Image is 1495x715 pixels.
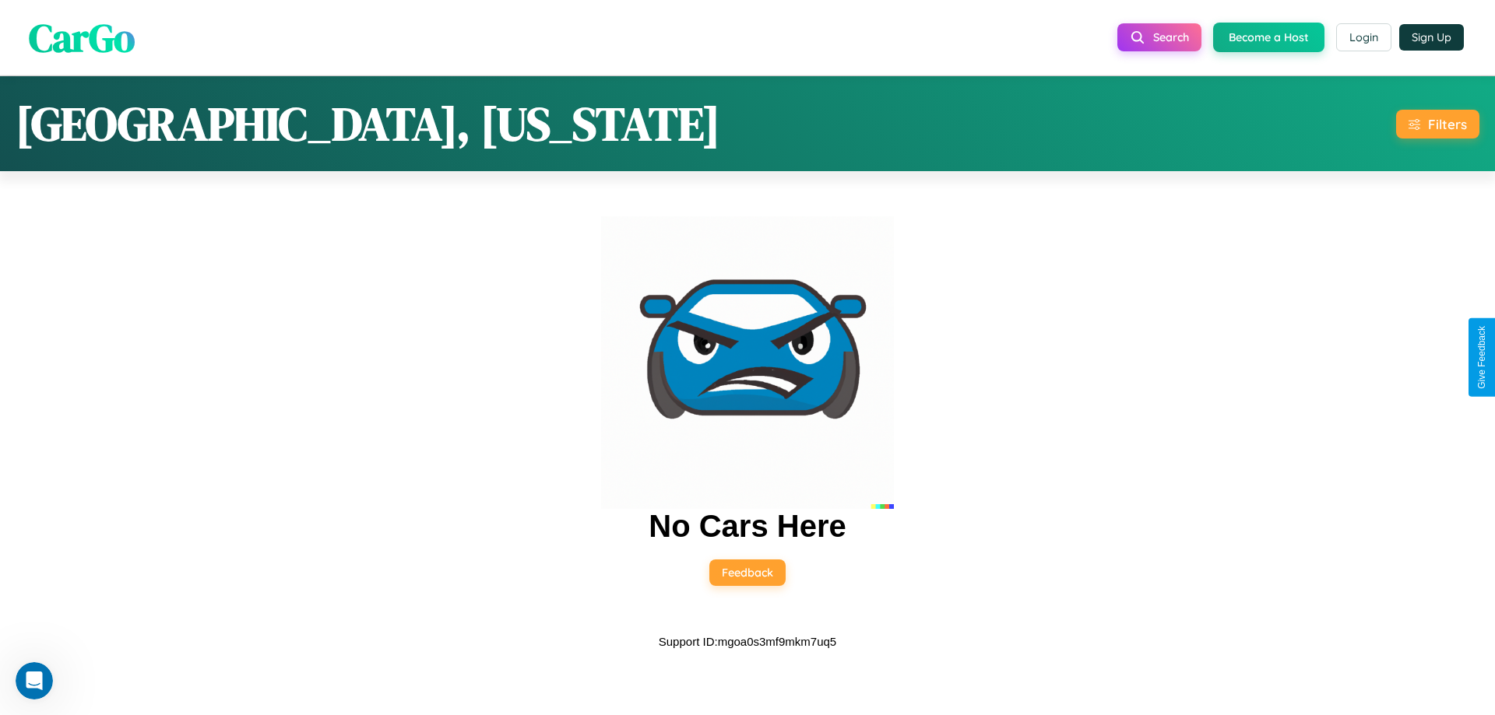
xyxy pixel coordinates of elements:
button: Become a Host [1213,23,1324,52]
button: Feedback [709,559,786,586]
img: car [601,216,894,509]
button: Sign Up [1399,24,1464,51]
p: Support ID: mgoa0s3mf9mkm7uq5 [659,631,836,652]
span: Search [1153,30,1189,44]
h1: [GEOGRAPHIC_DATA], [US_STATE] [16,92,720,156]
button: Filters [1396,110,1479,138]
button: Login [1336,23,1391,51]
h2: No Cars Here [649,509,846,544]
div: Give Feedback [1476,326,1487,389]
div: Filters [1428,116,1467,132]
iframe: Intercom live chat [16,662,53,699]
span: CarGo [29,10,135,64]
button: Search [1117,23,1201,51]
